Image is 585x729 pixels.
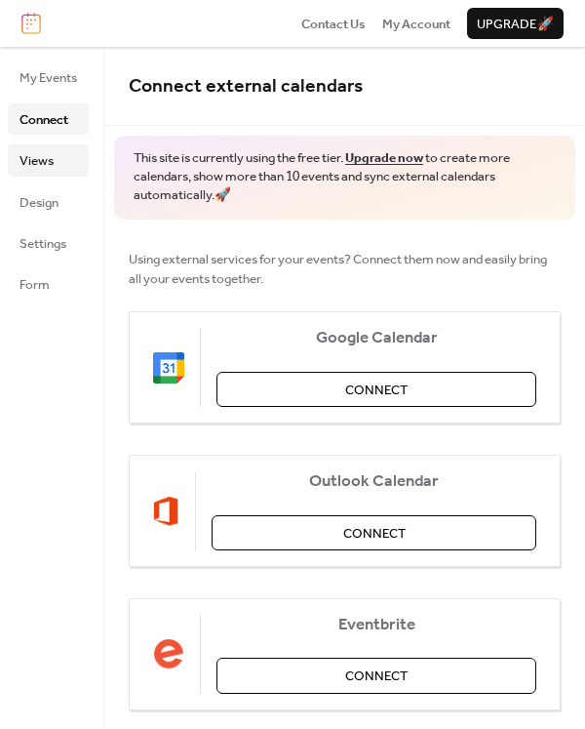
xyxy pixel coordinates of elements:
span: Connect [343,524,406,544]
img: logo [21,13,41,34]
span: Contact Us [301,15,366,34]
button: Connect [216,658,536,693]
button: Connect [212,515,536,550]
a: Form [8,268,89,300]
span: Connect [345,667,408,686]
a: Views [8,144,89,176]
button: Connect [216,372,536,407]
span: This site is currently using the free tier. to create more calendars, show more than 10 events an... [134,149,556,205]
a: Upgrade now [345,145,423,171]
img: eventbrite [153,638,184,669]
a: My Events [8,61,89,93]
a: Settings [8,227,89,259]
span: My Account [382,15,450,34]
span: Connect external calendars [129,68,363,104]
a: Connect [8,103,89,135]
button: Upgrade🚀 [467,8,564,39]
span: Design [19,193,58,213]
span: Connect [19,110,68,130]
span: Outlook Calendar [212,472,536,492]
span: Google Calendar [216,329,536,348]
span: Eventbrite [216,616,536,635]
span: Upgrade 🚀 [477,15,554,34]
a: My Account [382,14,450,33]
span: Settings [19,234,66,254]
span: Connect [345,381,408,400]
a: Contact Us [301,14,366,33]
span: My Events [19,68,77,88]
img: google [153,352,184,384]
a: Design [8,186,89,218]
img: outlook [153,496,179,527]
span: Using external services for your events? Connect them now and easily bring all your events together. [129,250,561,290]
span: Views [19,151,54,171]
span: Form [19,275,50,295]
